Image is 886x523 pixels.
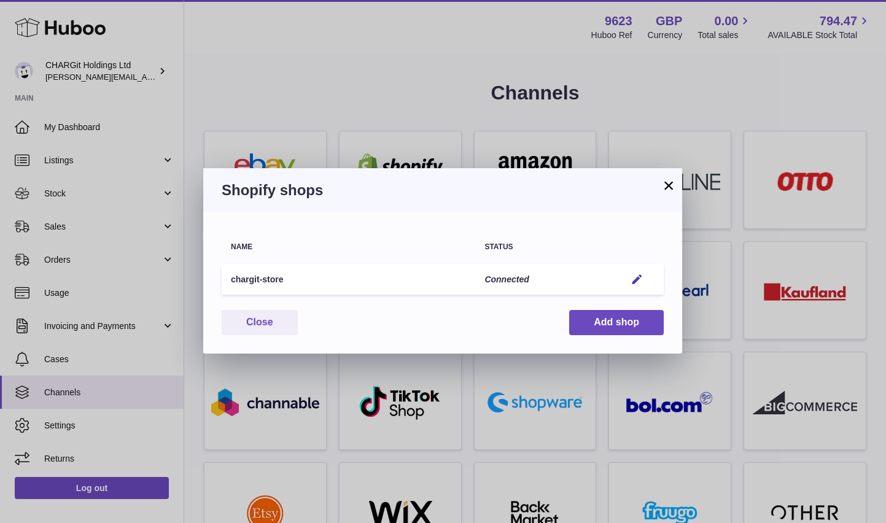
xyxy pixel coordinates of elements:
[475,264,616,295] td: Connected
[222,310,298,335] button: Close
[661,178,676,193] button: ×
[222,264,475,295] td: chargit-store
[484,243,607,251] div: Status
[222,180,664,200] h3: Shopify shops
[231,243,466,251] div: Name
[569,310,664,335] button: Add shop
